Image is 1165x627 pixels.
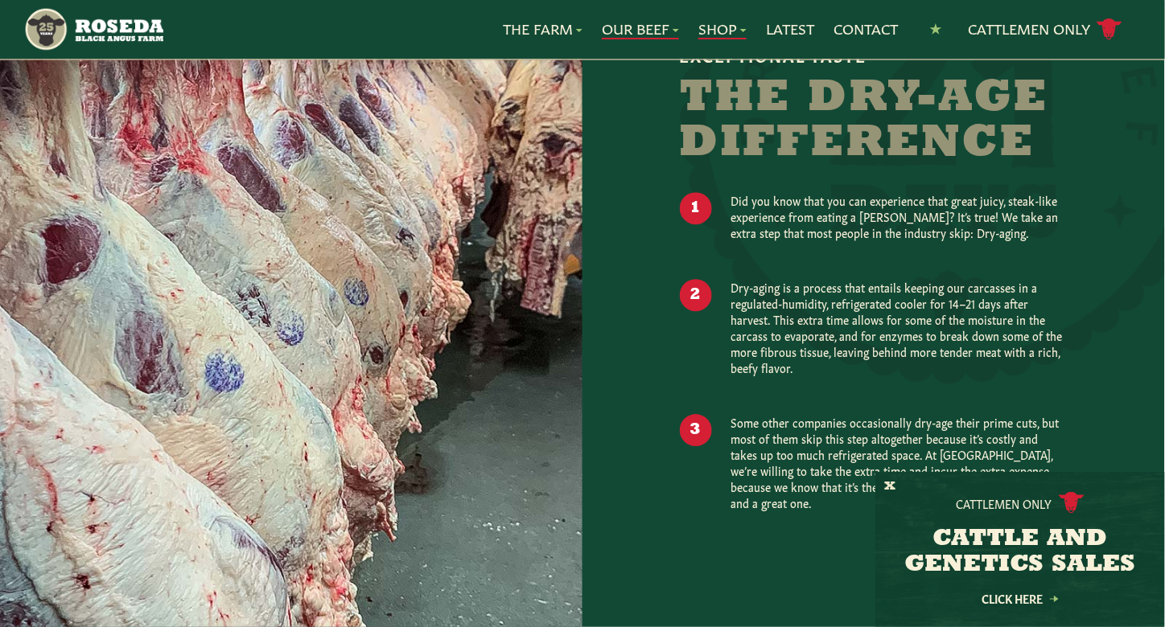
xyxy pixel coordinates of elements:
[895,527,1145,578] h3: CATTLE AND GENETICS SALES
[1059,492,1085,514] img: cattle-icon.svg
[680,76,1068,166] h2: The Dry-Age Difference
[884,478,895,495] button: X
[731,414,1068,510] p: Some other companies occasionally dry-age their prime cuts, but most of them skip this step altog...
[968,15,1122,43] a: Cattlemen Only
[766,18,814,39] a: Latest
[834,18,898,39] a: Contact
[680,46,1068,64] h6: Exceptional Taste
[731,192,1068,240] p: Did you know that you can experience that great juicy, steak-like experience from eating a [PERSO...
[23,6,163,52] img: https://roseda.com/wp-content/uploads/2021/05/roseda-25-header.png
[731,279,1068,375] p: Dry-aging is a process that entails keeping our carcasses in a regulated-humidity, refrigerated c...
[957,495,1052,511] p: Cattlemen Only
[948,593,1093,604] a: Click Here
[503,18,582,39] a: The Farm
[602,18,679,39] a: Our Beef
[698,18,747,39] a: Shop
